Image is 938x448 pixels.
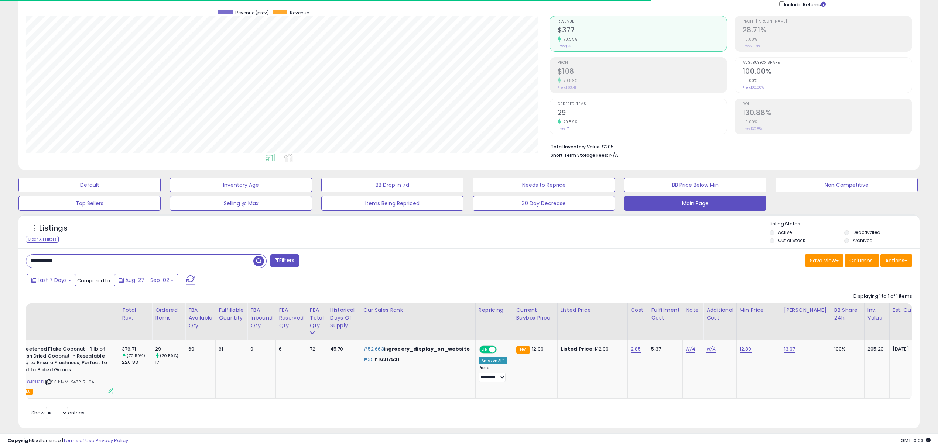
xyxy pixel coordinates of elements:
button: Filters [270,254,299,267]
div: Amazon AI * [479,357,507,364]
span: Ordered Items [558,102,727,106]
small: FBA [516,346,530,354]
div: BB Share 24h. [834,306,861,322]
a: N/A [686,345,695,353]
span: 2025-09-11 10:03 GMT [901,437,931,444]
span: Profit [558,61,727,65]
span: | SKU: MM-243P-RU0A [45,379,94,385]
div: Fulfillment Cost [651,306,679,322]
small: Prev: 28.71% [743,44,760,48]
button: Inventory Age [170,178,312,192]
small: Prev: $63.41 [558,85,576,90]
h2: 100.00% [743,67,912,77]
button: Last 7 Days [27,274,76,286]
button: Needs to Reprice [473,178,615,192]
button: BB Drop in 7d [321,178,463,192]
label: Active [778,229,792,235]
a: B0FL84GH3D [17,379,44,385]
div: Clear All Filters [26,236,59,243]
span: 12.99 [532,345,544,352]
span: #35 [363,356,374,363]
span: OFF [496,347,507,353]
div: FBA Total Qty [310,306,324,330]
a: 13.97 [784,345,795,353]
div: Note [686,306,700,314]
small: 0.00% [743,119,757,125]
span: ROI [743,102,912,106]
div: Min Price [740,306,778,314]
div: Listed Price [561,306,624,314]
div: 45.70 [330,346,355,352]
a: Terms of Use [63,437,95,444]
h2: 130.88% [743,108,912,118]
span: N/A [609,152,618,159]
div: 17 [155,359,185,366]
div: Cost [631,306,645,314]
div: 69 [188,346,210,352]
button: 30 Day Decrease [473,196,615,211]
span: Last 7 Days [38,276,67,284]
div: seller snap | | [7,437,128,444]
label: Archived [853,237,873,244]
button: Main Page [624,196,766,211]
div: 205.20 [867,346,884,352]
button: Columns [845,254,879,267]
div: $12.99 [561,346,622,352]
small: 70.59% [561,119,578,125]
span: #52,663 [363,345,384,352]
b: Total Inventory Value: [551,144,601,150]
span: Revenue [290,10,309,16]
span: Show: entries [31,409,85,416]
b: Short Term Storage Fees: [551,152,608,158]
span: Avg. Buybox Share [743,61,912,65]
span: 16317531 [378,356,399,363]
span: Columns [849,257,873,264]
button: Actions [880,254,912,267]
button: Save View [805,254,843,267]
p: Listing States: [770,221,920,228]
div: 0 [250,346,270,352]
p: in [363,356,470,363]
span: Aug-27 - Sep-02 [125,276,169,284]
div: FBA Available Qty [188,306,212,330]
h5: Listings [39,223,68,234]
div: Inv. value [867,306,886,322]
small: Prev: 130.88% [743,127,763,131]
span: grocery_display_on_website [388,345,470,352]
li: $205 [551,142,907,151]
div: Cur Sales Rank [363,306,472,314]
small: (70.59%) [127,353,145,359]
div: 5.37 [651,346,677,352]
small: Prev: 17 [558,127,569,131]
h2: $377 [558,26,727,36]
button: Selling @ Max [170,196,312,211]
button: BB Price Below Min [624,178,766,192]
div: 376.71 [122,346,152,352]
span: ON [480,347,489,353]
button: Top Sellers [18,196,161,211]
span: Profit [PERSON_NAME] [743,20,912,24]
div: FBA Reserved Qty [279,306,304,330]
button: Aug-27 - Sep-02 [114,274,178,286]
label: Out of Stock [778,237,805,244]
small: (70.59%) [160,353,178,359]
div: Total Rev. [122,306,149,322]
div: Ordered Items [155,306,182,322]
div: Preset: [479,365,507,382]
h2: $108 [558,67,727,77]
b: Sweetened Flake Coconut - 1 lb of Fresh Dried Coconut in Resealable Bag to Ensure Freshness, Perf... [19,346,109,375]
h2: 28.71% [743,26,912,36]
div: Fulfillable Quantity [219,306,244,322]
small: 0.00% [743,78,757,83]
div: Displaying 1 to 1 of 1 items [853,293,912,300]
div: Additional Cost [706,306,733,322]
label: Deactivated [853,229,880,235]
a: N/A [706,345,715,353]
div: Title [0,306,116,314]
button: Default [18,178,161,192]
div: FBA inbound Qty [250,306,273,330]
span: FBA [20,389,33,395]
small: 70.59% [561,37,578,42]
small: 0.00% [743,37,757,42]
div: Current Buybox Price [516,306,554,322]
